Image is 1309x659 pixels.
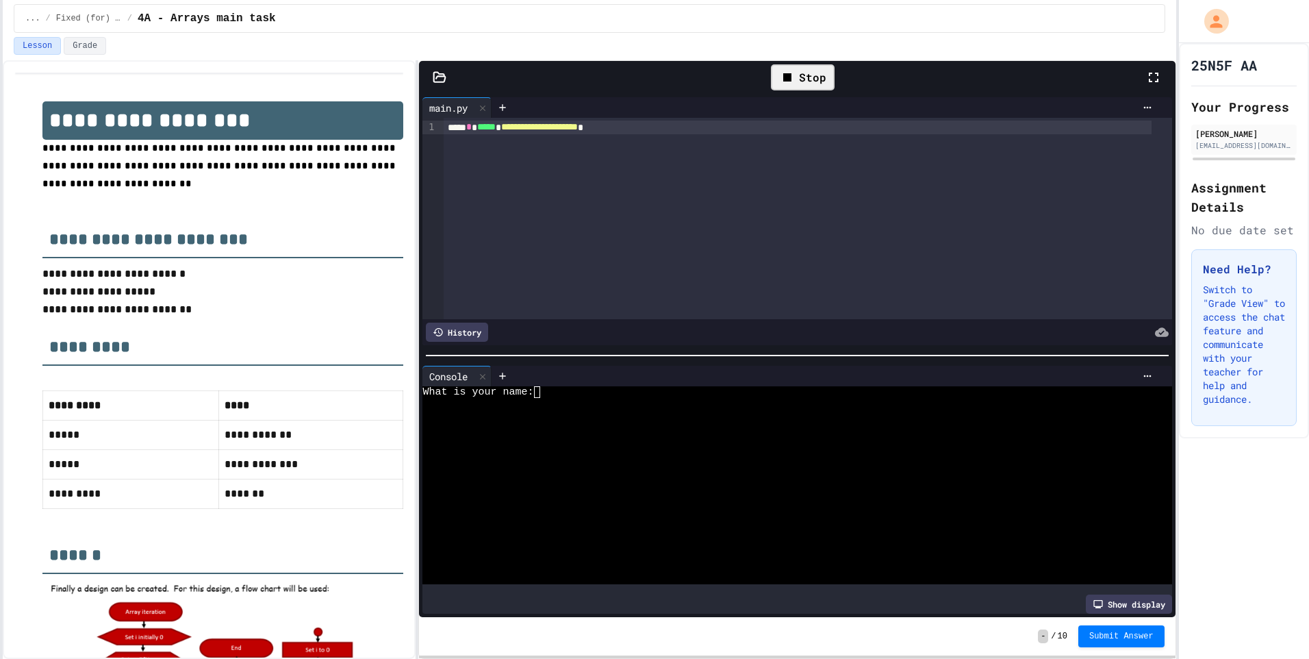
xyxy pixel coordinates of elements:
div: [PERSON_NAME] [1195,127,1293,140]
div: [EMAIL_ADDRESS][DOMAIN_NAME] [1195,140,1293,151]
div: main.py [422,101,474,115]
span: / [46,13,51,24]
div: 1 [422,121,436,134]
span: ... [25,13,40,24]
span: Fixed (for) loop [56,13,122,24]
p: Switch to "Grade View" to access the chat feature and communicate with your teacher for help and ... [1203,283,1285,406]
div: main.py [422,97,492,118]
span: Submit Answer [1089,631,1154,642]
span: / [127,13,132,24]
div: Show display [1086,595,1172,614]
button: Grade [64,37,106,55]
span: - [1038,630,1048,643]
div: No due date set [1191,222,1297,238]
div: My Account [1190,5,1232,37]
div: Stop [771,64,835,90]
h2: Your Progress [1191,97,1297,116]
button: Submit Answer [1078,625,1165,647]
span: / [1051,631,1056,642]
div: Console [422,366,492,386]
div: History [426,323,488,342]
h2: Assignment Details [1191,178,1297,216]
span: 10 [1058,631,1067,642]
h1: 25N5F AA [1191,55,1257,75]
div: Console [422,369,474,384]
span: 4A - Arrays main task [138,10,276,27]
span: What is your name: [422,386,533,398]
h3: Need Help? [1203,261,1285,277]
button: Lesson [14,37,61,55]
